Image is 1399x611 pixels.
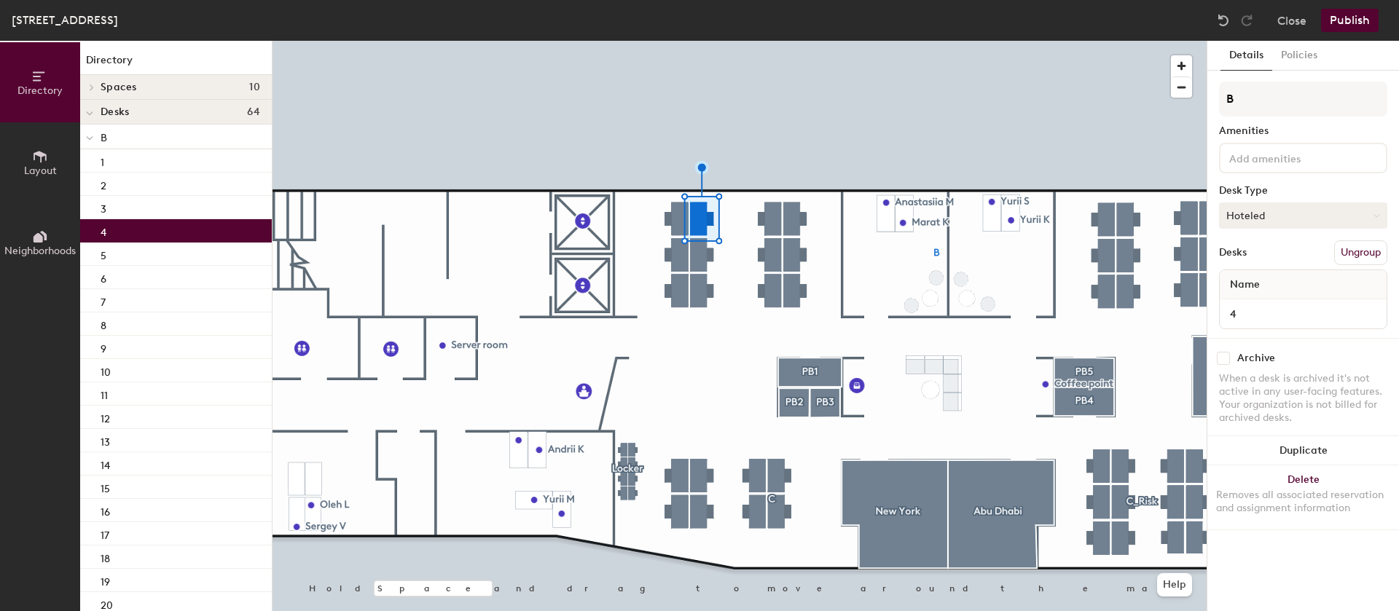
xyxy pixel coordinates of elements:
span: Directory [17,84,63,97]
div: When a desk is archived it's not active in any user-facing features. Your organization is not bil... [1219,372,1387,425]
p: 19 [101,572,110,588]
p: 13 [101,432,110,449]
div: Amenities [1219,125,1387,137]
div: Desk Type [1219,185,1387,197]
span: Layout [24,165,57,177]
p: 17 [101,525,109,542]
p: 5 [101,245,106,262]
p: 6 [101,269,106,285]
p: 9 [101,339,106,355]
button: Hoteled [1219,202,1387,229]
p: 15 [101,478,110,495]
button: DeleteRemoves all associated reservation and assignment information [1207,465,1399,529]
input: Unnamed desk [1223,304,1384,324]
span: 64 [247,106,260,118]
p: 12 [101,409,110,425]
button: Publish [1321,9,1379,32]
p: 10 [101,362,111,379]
p: 8 [101,315,106,332]
p: 4 [101,222,106,239]
div: Removes all associated reservation and assignment information [1216,489,1390,515]
span: 10 [249,82,260,93]
button: Help [1157,573,1192,596]
p: 14 [101,455,110,472]
span: Spaces [101,82,137,93]
img: Undo [1216,13,1231,28]
button: Ungroup [1334,240,1387,265]
div: Desks [1219,247,1247,259]
p: 18 [101,548,110,565]
p: 11 [101,385,108,402]
img: Redo [1239,13,1254,28]
input: Add amenities [1226,149,1357,166]
p: 1 [101,152,104,169]
button: Close [1277,9,1306,32]
span: Neighborhoods [4,245,76,257]
h1: Directory [80,52,272,75]
button: Details [1220,41,1272,71]
button: Policies [1272,41,1326,71]
p: 7 [101,292,106,309]
button: Duplicate [1207,436,1399,465]
span: Desks [101,106,129,118]
p: 16 [101,502,110,519]
div: [STREET_ADDRESS] [12,11,118,29]
span: Name [1223,272,1267,298]
p: 2 [101,176,106,192]
p: 3 [101,199,106,216]
span: B [101,132,107,144]
div: Archive [1237,352,1275,364]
